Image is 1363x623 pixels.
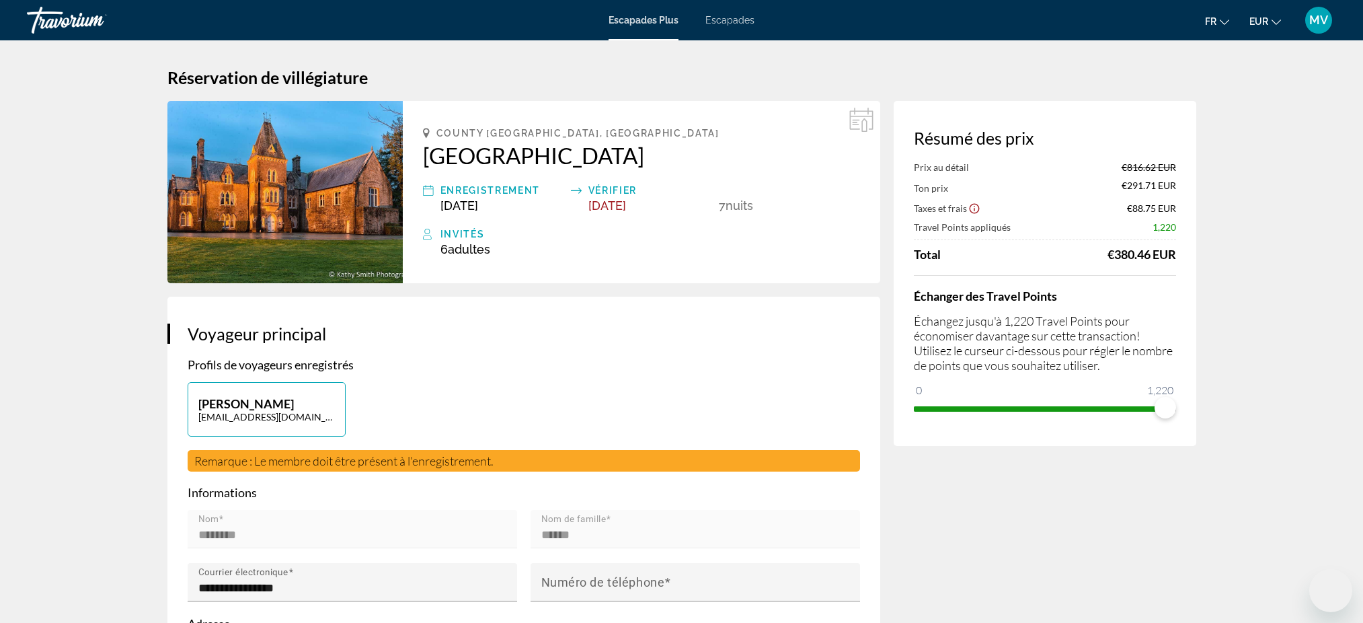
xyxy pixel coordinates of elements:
[1122,161,1176,173] span: €816.62 EUR
[719,198,726,213] span: 7
[914,314,1176,373] p: Échangez jusqu'à 1,220 Travel Points pour économiser davantage sur cette transaction! Utilisez le...
[423,142,860,169] a: [GEOGRAPHIC_DATA]
[705,15,754,26] a: Escapades
[167,101,403,283] img: Knocktopher Abbey
[914,382,924,398] span: 0
[436,128,719,139] span: County [GEOGRAPHIC_DATA], [GEOGRAPHIC_DATA]
[914,203,967,214] span: Taxes et frais
[914,182,948,194] span: Ton prix
[1205,11,1229,31] button: Changer de langue
[914,221,1011,233] span: Travel Points appliqués
[198,567,288,578] mat-label: Courrier électronique
[1301,6,1336,34] button: Menu utilisateur
[1145,382,1175,398] span: 1,220
[188,324,860,344] h3: Voyageur principal
[1205,16,1216,27] font: fr
[968,202,980,214] button: Show Taxes and Fees disclaimer
[440,242,490,256] span: 6
[1153,221,1176,233] span: 1,220
[440,182,564,198] div: Enregistrement
[198,514,219,525] mat-label: Nom
[1309,569,1352,612] iframe: Bouton de lancement de la fenêtre de messagerie
[1249,11,1281,31] button: Changer de devise
[167,67,1196,87] h1: Réservation de villégiature
[27,3,161,38] a: Travorium
[588,182,712,198] div: Vérifier
[440,226,860,242] div: Invités
[914,406,1176,409] ngx-slider: ngx-slider
[1107,247,1176,262] div: €380.46 EUR
[1309,13,1328,27] font: MV
[440,198,478,213] span: [DATE]
[1249,16,1268,27] font: EUR
[1122,180,1176,194] span: €291.71 EUR
[541,514,607,525] mat-label: Nom de famille
[188,357,860,372] p: Profils de voyageurs enregistrés
[609,15,678,26] a: Escapades Plus
[914,289,1176,303] h4: Échanger des Travel Points
[1127,203,1176,214] span: €88.75 EUR
[198,396,335,411] p: [PERSON_NAME]
[198,411,335,423] p: [EMAIL_ADDRESS][DOMAIN_NAME]
[188,382,346,437] button: [PERSON_NAME][EMAIL_ADDRESS][DOMAIN_NAME]
[194,453,494,468] span: Remarque : Le membre doit être présent à l'enregistrement.
[914,247,941,262] span: Total
[914,161,969,173] span: Prix au détail
[541,575,665,589] mat-label: Numéro de téléphone
[1155,397,1176,418] span: ngx-slider
[588,198,626,213] span: [DATE]
[914,128,1176,148] h3: Résumé des prix
[914,201,980,215] button: Show Taxes and Fees breakdown
[448,242,490,256] span: Adultes
[726,198,753,213] span: nuits
[188,485,860,500] p: Informations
